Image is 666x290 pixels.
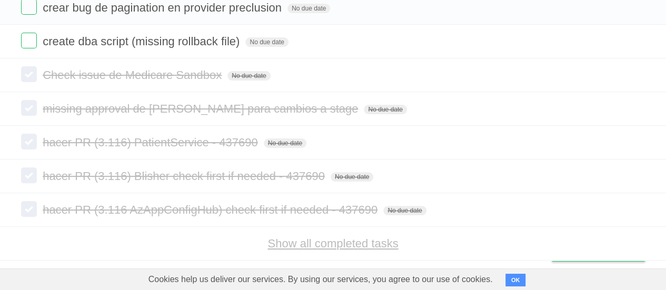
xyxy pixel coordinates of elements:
[21,100,37,116] label: Done
[43,136,260,149] span: hacer PR (3.116) PatientService - 437690
[264,138,306,148] span: No due date
[383,206,426,215] span: No due date
[21,134,37,149] label: Done
[21,167,37,183] label: Done
[21,66,37,82] label: Done
[21,201,37,217] label: Done
[364,105,406,114] span: No due date
[245,37,288,47] span: No due date
[227,71,270,81] span: No due date
[574,243,640,261] span: Buy me a coffee
[287,4,330,13] span: No due date
[505,274,526,286] button: OK
[267,237,398,250] a: Show all completed tasks
[43,68,224,82] span: Check issue de Medicare Sandbox
[43,203,380,216] span: hacer PR (3.116 AzAppConfigHub) check first if needed - 437690
[21,33,37,48] label: Done
[138,269,503,290] span: Cookies help us deliver our services. By using our services, you agree to our use of cookies.
[331,172,373,182] span: No due date
[43,102,361,115] span: missing approval de [PERSON_NAME] para cambios a stage
[43,35,242,48] span: create dba script (missing rollback file)
[43,169,327,183] span: hacer PR (3.116) Blisher check first if needed - 437690
[43,1,284,14] span: crear bug de pagination en provider preclusion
